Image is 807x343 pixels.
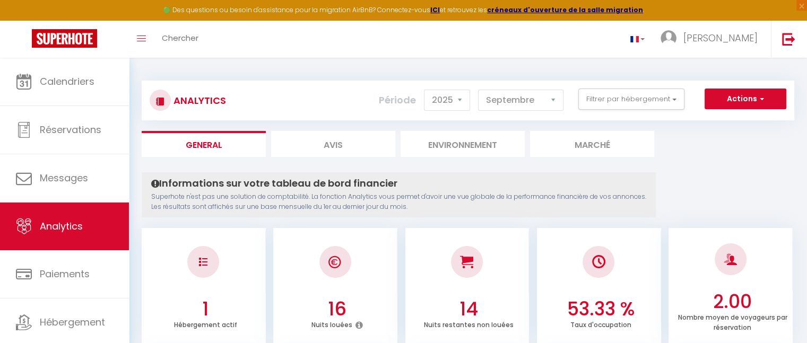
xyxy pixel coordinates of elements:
[154,21,206,58] a: Chercher
[411,298,526,320] h3: 14
[424,318,514,329] p: Nuits restantes non louées
[199,258,207,266] img: NO IMAGE
[40,219,83,233] span: Analytics
[32,29,97,48] img: Super Booking
[174,318,237,329] p: Hébergement actif
[661,30,676,46] img: ...
[401,131,525,157] li: Environnement
[379,89,416,112] label: Période
[487,5,643,14] a: créneaux d'ouverture de la salle migration
[311,318,352,329] p: Nuits louées
[151,192,646,212] p: Superhote n'est pas une solution de comptabilité. La fonction Analytics vous permet d'avoir une v...
[678,311,787,332] p: Nombre moyen de voyageurs par réservation
[530,131,654,157] li: Marché
[40,171,88,184] span: Messages
[578,89,684,110] button: Filtrer par hébergement
[40,267,90,280] span: Paiements
[171,89,226,112] h3: Analytics
[570,318,631,329] p: Taux d'occupation
[683,31,758,45] span: [PERSON_NAME]
[162,32,198,43] span: Chercher
[40,123,101,136] span: Réservations
[543,298,658,320] h3: 53.33 %
[8,4,40,36] button: Ouvrir le widget de chat LiveChat
[40,315,105,329] span: Hébergement
[705,89,786,110] button: Actions
[142,131,266,157] li: General
[782,32,795,46] img: logout
[430,5,440,14] a: ICI
[280,298,395,320] h3: 16
[151,178,646,189] h4: Informations sur votre tableau de bord financier
[148,298,263,320] h3: 1
[271,131,395,157] li: Avis
[675,291,790,313] h3: 2.00
[653,21,771,58] a: ... [PERSON_NAME]
[40,75,94,88] span: Calendriers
